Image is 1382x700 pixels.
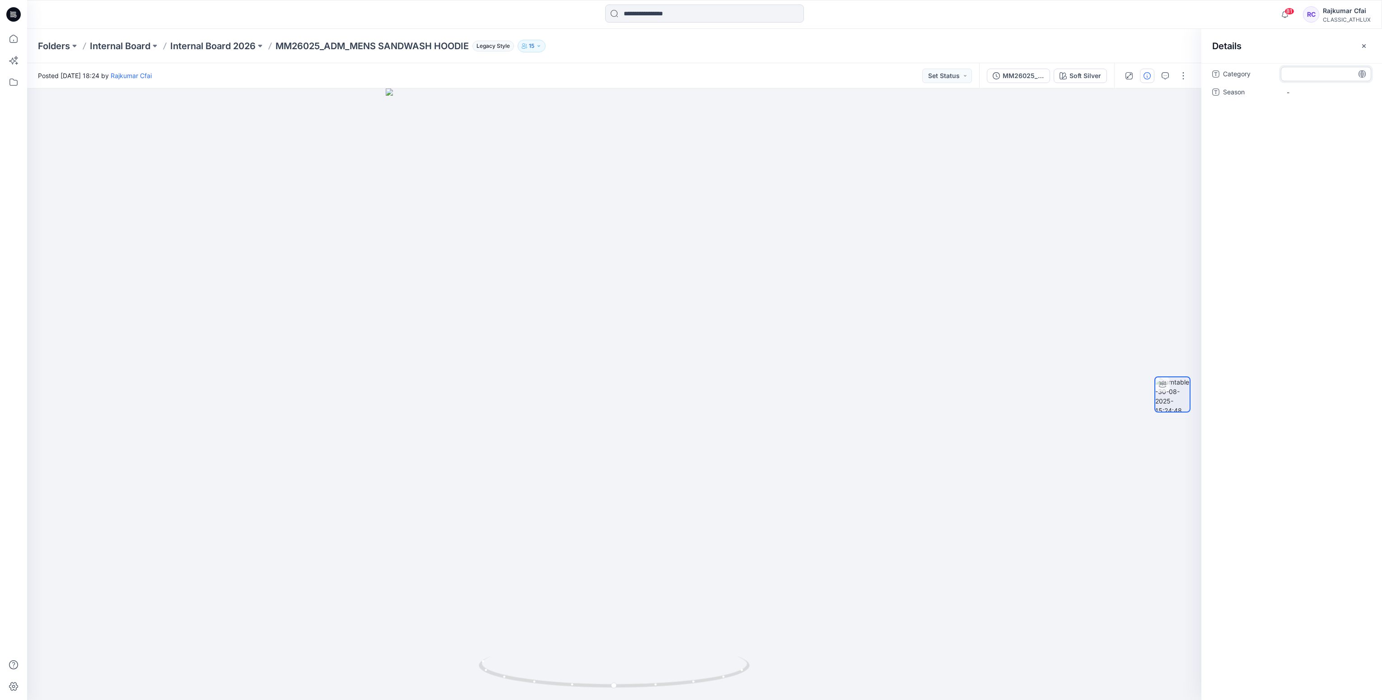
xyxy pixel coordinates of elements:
[1303,6,1319,23] div: RC
[1155,377,1190,412] img: turntable-30-08-2025-15:24:48
[1140,69,1154,83] button: Details
[38,71,152,80] span: Posted [DATE] 18:24 by
[529,41,534,51] p: 15
[38,40,70,52] a: Folders
[1212,41,1242,51] h2: Details
[170,40,256,52] a: Internal Board 2026
[472,41,514,51] span: Legacy Style
[1003,71,1044,81] div: MM26025_ADM_MENS SANDWASH HOODIE
[275,40,469,52] p: MM26025_ADM_MENS SANDWASH HOODIE
[1054,69,1107,83] button: Soft Silver
[1284,8,1294,15] span: 81
[518,40,546,52] button: 15
[1069,71,1101,81] div: Soft Silver
[987,69,1050,83] button: MM26025_ADM_MENS SANDWASH HOODIE
[1323,5,1371,16] div: Rajkumar Cfai
[469,40,514,52] button: Legacy Style
[1323,16,1371,23] div: CLASSIC_ATHLUX
[1223,87,1277,99] span: Season
[90,40,150,52] a: Internal Board
[1287,88,1365,97] span: -
[111,72,152,79] a: Rajkumar Cfai
[1223,69,1277,81] span: Category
